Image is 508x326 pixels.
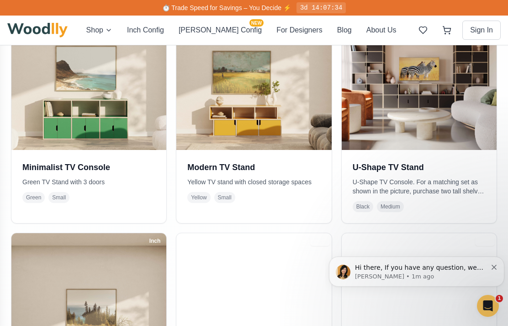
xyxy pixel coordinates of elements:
[22,161,155,174] h3: Minimalist TV Console
[353,161,486,174] h3: U-Shape TV Stand
[353,177,486,196] p: U-Shape TV Console. For a matching set as shown in the picture, purchase two tall shelves and one...
[162,4,291,11] span: ⏱️ Trade Speed for Savings – You Decide ⚡
[214,192,235,203] span: Small
[353,201,373,212] span: Black
[86,25,112,36] button: Shop
[366,25,397,36] button: About Us
[179,25,262,36] button: [PERSON_NAME] ConfigNEW
[187,192,210,203] span: Yellow
[187,177,320,187] p: Yellow TV stand with closed storage spaces
[22,177,155,187] p: Green TV Stand with 3 doors
[475,236,495,246] div: Inch
[145,236,165,246] div: Inch
[296,2,346,13] div: 3d 14:07:34
[7,23,68,37] img: Woodlly
[462,21,501,40] button: Sign In
[127,25,164,36] button: Inch Config
[310,236,330,246] div: Inch
[325,237,508,301] iframe: Intercom notifications message
[187,161,320,174] h3: Modern TV Stand
[377,201,404,212] span: Medium
[496,295,503,302] span: 1
[276,25,322,36] button: For Designers
[249,19,264,27] span: NEW
[22,192,45,203] span: Green
[337,25,352,36] button: Blog
[48,192,69,203] span: Small
[477,295,499,317] iframe: Intercom live chat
